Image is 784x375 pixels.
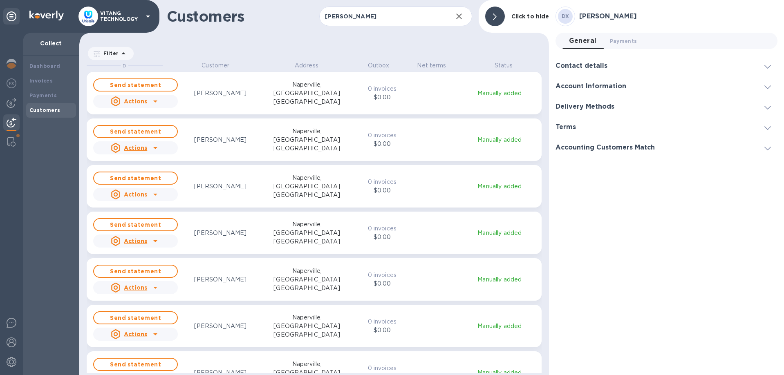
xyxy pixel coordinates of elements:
[264,127,350,153] p: Naperville, [GEOGRAPHIC_DATA] [GEOGRAPHIC_DATA]
[87,165,542,208] button: Send statementActions[PERSON_NAME]Naperville, [GEOGRAPHIC_DATA] [GEOGRAPHIC_DATA]0 invoices$0.00M...
[93,218,178,231] button: Send statement
[264,313,350,339] p: Naperville, [GEOGRAPHIC_DATA] [GEOGRAPHIC_DATA]
[124,191,147,198] u: Actions
[194,89,247,98] p: [PERSON_NAME]
[124,98,147,105] u: Actions
[124,331,147,337] u: Actions
[3,8,20,25] div: Unpin categories
[93,311,178,324] button: Send statement
[365,326,399,335] p: $0.00
[269,61,345,70] p: Address
[167,8,319,25] h1: Customers
[101,173,170,183] span: Send statement
[264,174,350,199] p: Naperville, [GEOGRAPHIC_DATA] [GEOGRAPHIC_DATA]
[29,63,60,69] b: Dashboard
[365,178,399,186] p: 0 invoices
[87,72,542,114] button: Send statementActions[PERSON_NAME]Naperville, [GEOGRAPHIC_DATA] [GEOGRAPHIC_DATA]0 invoices$0.00M...
[365,140,399,148] p: $0.00
[365,93,399,102] p: $0.00
[194,229,247,237] p: [PERSON_NAME]
[93,358,178,371] button: Send statement
[124,284,147,291] u: Actions
[264,220,350,246] p: Naperville, [GEOGRAPHIC_DATA] [GEOGRAPHIC_DATA]
[194,182,247,191] p: [PERSON_NAME]
[463,136,537,144] p: Manually added
[124,238,147,244] u: Actions
[365,233,399,241] p: $0.00
[194,275,247,284] p: [PERSON_NAME]
[93,265,178,278] button: Send statement
[365,85,399,93] p: 0 invoices
[123,62,126,69] span: D
[29,39,73,47] p: Collect
[579,13,777,20] h3: [PERSON_NAME]
[365,271,399,279] p: 0 invoices
[413,61,451,70] p: Net terms
[365,131,399,140] p: 0 invoices
[365,364,399,373] p: 0 invoices
[124,145,147,151] u: Actions
[562,13,569,19] b: DX
[29,107,60,113] b: Customers
[556,83,626,90] h3: Account Information
[93,172,178,185] button: Send statement
[87,118,542,161] button: Send statementActions[PERSON_NAME]Naperville, [GEOGRAPHIC_DATA] [GEOGRAPHIC_DATA]0 invoices$0.00M...
[87,212,542,254] button: Send statementActions[PERSON_NAME]Naperville, [GEOGRAPHIC_DATA] [GEOGRAPHIC_DATA]0 invoices$0.00M...
[87,258,542,301] button: Send statementActions[PERSON_NAME]Naperville, [GEOGRAPHIC_DATA] [GEOGRAPHIC_DATA]0 invoices$0.00M...
[610,37,637,45] span: Payments
[101,313,170,323] span: Send statement
[556,62,607,70] h3: Contact details
[29,92,57,98] b: Payments
[463,182,537,191] p: Manually added
[556,123,576,131] h3: Terms
[7,78,16,88] img: Foreign exchange
[569,35,596,47] span: General
[29,11,64,20] img: Logo
[466,61,542,70] p: Status
[101,127,170,136] span: Send statement
[100,11,141,22] p: VITANG TECHNOLOGY
[87,61,549,373] div: grid
[101,80,170,90] span: Send statement
[87,305,542,347] button: Send statementActions[PERSON_NAME]Naperville, [GEOGRAPHIC_DATA] [GEOGRAPHIC_DATA]0 invoices$0.00M...
[93,78,178,92] button: Send statement
[365,317,399,326] p: 0 invoices
[463,322,537,330] p: Manually added
[360,61,398,70] p: Outbox
[365,224,399,233] p: 0 invoices
[101,220,170,230] span: Send statement
[29,78,53,84] b: Invoices
[264,80,350,106] p: Naperville, [GEOGRAPHIC_DATA] [GEOGRAPHIC_DATA]
[93,125,178,138] button: Send statement
[463,89,537,98] p: Manually added
[556,144,655,152] h3: Accounting Customers Match
[463,275,537,284] p: Manually added
[194,136,247,144] p: [PERSON_NAME]
[194,322,247,330] p: [PERSON_NAME]
[178,61,254,70] p: Customer
[556,103,614,111] h3: Delivery Methods
[365,279,399,288] p: $0.00
[365,186,399,195] p: $0.00
[100,50,119,57] p: Filter
[463,229,537,237] p: Manually added
[101,359,170,369] span: Send statement
[511,13,549,20] b: Click to hide
[101,266,170,276] span: Send statement
[264,267,350,292] p: Naperville, [GEOGRAPHIC_DATA] [GEOGRAPHIC_DATA]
